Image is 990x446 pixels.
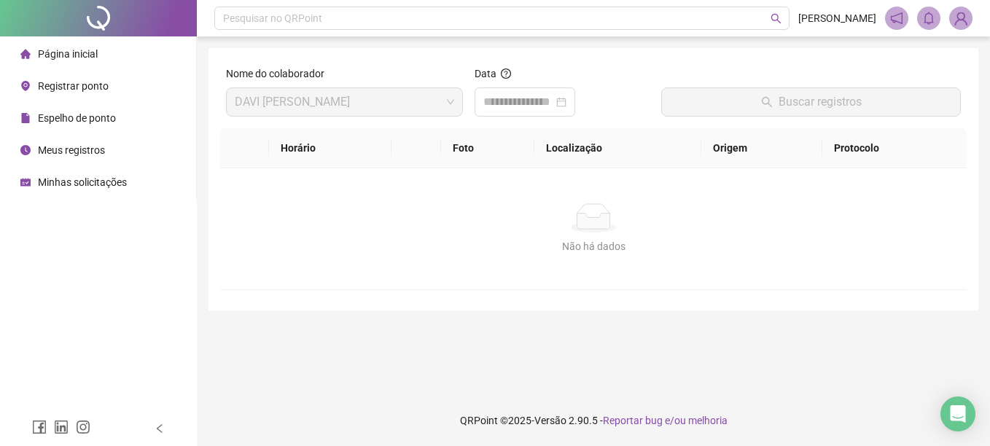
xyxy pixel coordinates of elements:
th: Foto [441,128,534,168]
span: left [155,423,165,434]
span: environment [20,81,31,91]
span: Registrar ponto [38,80,109,92]
th: Protocolo [822,128,967,168]
span: facebook [32,420,47,434]
div: Não há dados [238,238,949,254]
div: Open Intercom Messenger [940,396,975,431]
span: Versão [534,415,566,426]
span: notification [890,12,903,25]
th: Origem [701,128,822,168]
label: Nome do colaborador [226,66,334,82]
span: file [20,113,31,123]
span: search [771,13,782,24]
span: question-circle [501,69,511,79]
span: linkedin [54,420,69,434]
span: Data [475,68,496,79]
span: instagram [76,420,90,434]
span: home [20,49,31,59]
footer: QRPoint © 2025 - 2.90.5 - [197,395,990,446]
span: DAVI ZENILDO CARVALHO DA SILVA [235,88,454,116]
img: 91416 [950,7,972,29]
span: clock-circle [20,145,31,155]
th: Localização [534,128,701,168]
span: [PERSON_NAME] [798,10,876,26]
span: Página inicial [38,48,98,60]
span: Meus registros [38,144,105,156]
th: Horário [269,128,391,168]
span: Minhas solicitações [38,176,127,188]
button: Buscar registros [661,87,961,117]
span: Reportar bug e/ou melhoria [603,415,728,426]
span: bell [922,12,935,25]
span: schedule [20,177,31,187]
span: Espelho de ponto [38,112,116,124]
